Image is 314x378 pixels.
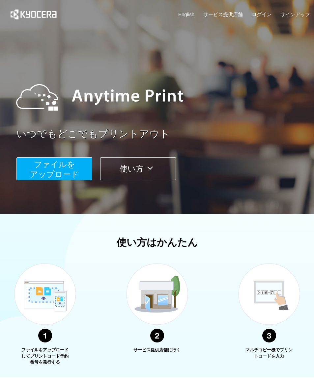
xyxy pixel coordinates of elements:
p: ファイルをアップロードしてプリントコード予約番号を発行する [20,347,70,365]
a: English [178,11,194,18]
p: マルチコピー機でプリントコードを入力 [244,347,294,359]
a: いつでもどこでもプリントアウト [16,127,314,141]
button: 使い方 [100,157,176,180]
span: ファイルを ​​アップロード [30,160,79,179]
button: ファイルを​​アップロード [16,157,92,180]
a: サービス提供店舗 [203,11,243,18]
p: サービス提供店舗に行く [132,347,182,353]
a: ログイン [252,11,271,18]
a: サインアップ [280,11,310,18]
